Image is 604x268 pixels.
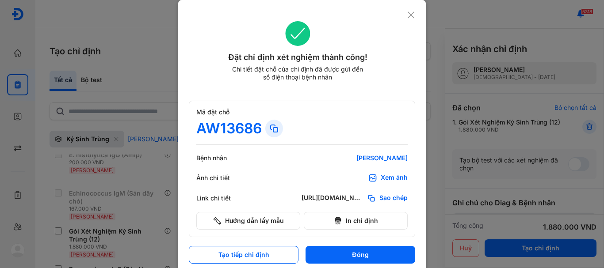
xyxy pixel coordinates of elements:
[381,174,408,182] div: Xem ảnh
[302,194,363,203] div: [URL][DOMAIN_NAME]
[196,154,249,162] div: Bệnh nhân
[304,212,408,230] button: In chỉ định
[196,194,249,202] div: Link chi tiết
[196,120,262,137] div: AW13686
[379,194,408,203] span: Sao chép
[228,65,367,81] div: Chi tiết đặt chỗ của chỉ định đã được gửi đến số điện thoại bệnh nhân
[189,51,407,64] div: Đặt chỉ định xét nghiệm thành công!
[196,212,300,230] button: Hướng dẫn lấy mẫu
[196,174,249,182] div: Ảnh chi tiết
[189,246,298,264] button: Tạo tiếp chỉ định
[306,246,415,264] button: Đóng
[302,154,408,162] div: [PERSON_NAME]
[196,108,408,116] div: Mã đặt chỗ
